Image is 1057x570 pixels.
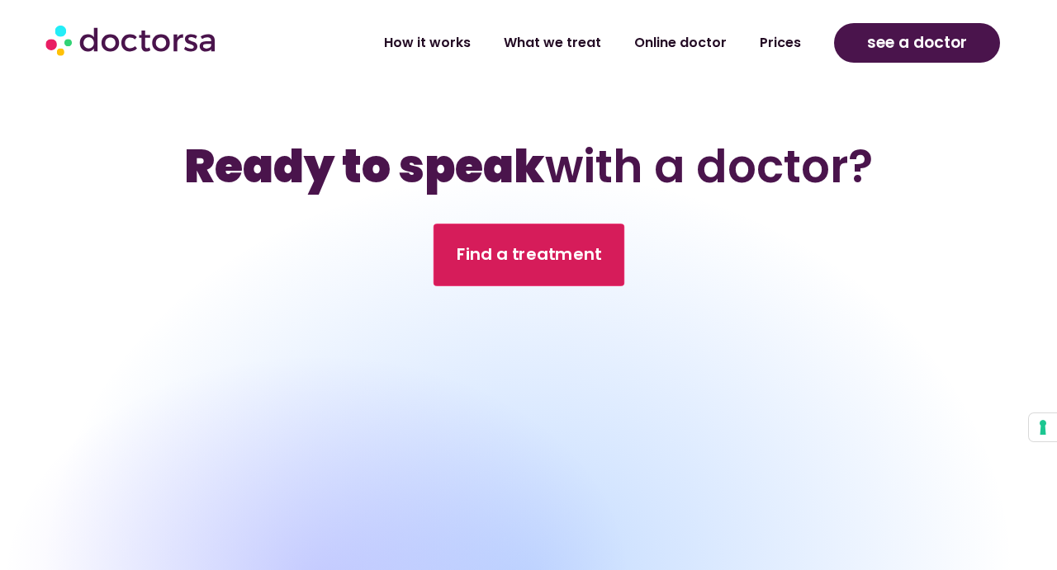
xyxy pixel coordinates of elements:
[618,24,743,62] a: Online doctor
[743,24,818,62] a: Prices
[1029,413,1057,441] button: Your consent preferences for tracking technologies
[184,134,545,198] b: Ready to speak
[283,24,817,62] nav: Menu
[487,24,618,62] a: What we treat
[367,24,487,62] a: How it works
[456,243,601,267] span: Find a treatment
[867,30,967,56] span: see a doctor
[433,224,623,286] a: Find a treatment
[834,23,1000,63] a: see a doctor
